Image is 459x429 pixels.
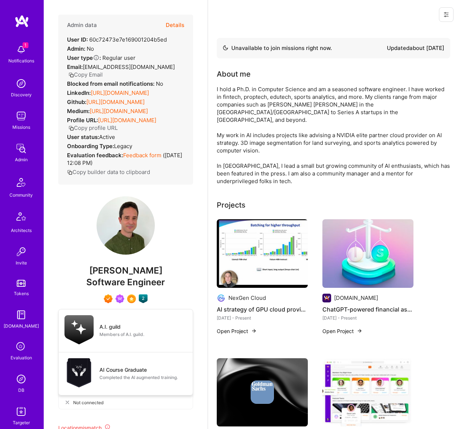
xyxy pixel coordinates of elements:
[16,259,27,267] div: Invite
[17,280,25,287] img: tokens
[67,45,94,53] div: No
[13,419,30,426] div: Targeter
[217,200,246,210] div: Projects
[217,219,308,288] img: AI strategy of GPU cloud provider
[90,108,148,115] a: [URL][DOMAIN_NAME]
[67,168,150,176] button: Copy builder data to clipboard
[322,327,362,335] button: Open Project
[99,323,121,331] div: A.I. guild
[251,328,257,334] img: arrow-right
[83,63,175,70] span: [EMAIL_ADDRESS][DOMAIN_NAME]
[322,358,413,427] img: A.Team
[223,44,332,53] div: Unavailable to join missions right now.
[12,123,30,131] div: Missions
[93,54,99,61] i: Help
[115,294,124,303] img: Been on Mission
[68,71,103,78] button: Copy Email
[15,156,28,163] div: Admin
[14,244,28,259] img: Invite
[127,294,136,303] img: SelectionTeam
[12,174,30,191] img: Community
[23,42,28,48] span: 1
[67,152,123,159] strong: Evaluation feedback:
[14,340,28,354] i: icon SelectionTeam
[104,294,113,303] img: Exceptional A.Teamer
[68,72,74,78] i: icon Copy
[322,305,413,314] h4: ChatGPT-powered financial assistant
[91,89,149,96] a: [URL][DOMAIN_NAME]
[8,57,34,65] div: Notifications
[4,322,39,330] div: [DOMAIN_NAME]
[217,305,308,314] h4: AI strategy of GPU cloud provider
[67,89,91,96] strong: LinkedIn:
[67,63,83,70] strong: Email:
[67,80,156,87] strong: Blocked from email notifications:
[14,141,28,156] img: admin teamwork
[11,354,32,362] div: Evaluation
[58,265,193,276] span: [PERSON_NAME]
[387,44,444,53] div: Updated about [DATE]
[11,91,32,98] div: Discovery
[67,36,88,43] strong: User ID:
[334,294,378,302] div: [DOMAIN_NAME]
[67,54,101,61] strong: User type :
[166,15,184,36] button: Details
[14,76,28,91] img: discovery
[357,328,362,334] img: arrow-right
[99,134,115,140] span: Active
[14,42,28,57] img: bell
[98,117,156,124] a: [URL][DOMAIN_NAME]
[67,45,85,52] strong: Admin:
[14,290,29,297] div: Tokens
[67,54,136,62] div: Regular user
[64,399,70,405] i: icon CloseGray
[114,143,132,150] span: legacy
[251,380,274,404] img: Company logo
[99,374,178,381] div: Completed the AI augmented training.
[322,219,413,288] img: ChatGPT-powered financial assistant
[64,358,94,387] img: AI Course Graduate
[67,80,163,88] div: No
[14,372,28,386] img: Admin Search
[73,399,103,406] span: Not connected
[217,314,308,322] div: [DATE] - Present
[14,308,28,322] img: guide book
[217,294,225,302] img: Company logo
[18,386,24,394] div: DB
[14,404,28,419] img: Skill Targeter
[97,196,155,255] img: User Avatar
[12,209,30,227] img: Architects
[99,366,147,374] div: AI Course Graduate
[86,277,165,287] span: Software Engineer
[228,294,266,302] div: NexGen Cloud
[67,151,184,167] div: ( [DATE] 12:08 PM )
[67,170,72,175] i: icon Copy
[67,108,90,115] strong: Medium:
[86,98,145,105] a: [URL][DOMAIN_NAME]
[223,45,228,51] img: Availability
[67,117,98,124] strong: Profile URL:
[68,124,118,132] button: Copy profile URL
[14,109,28,123] img: teamwork
[15,15,29,28] img: logo
[68,125,74,131] i: icon Copy
[322,314,413,322] div: [DATE] - Present
[9,191,33,199] div: Community
[99,331,144,338] div: Members of A.I. guild.
[67,98,86,105] strong: Github:
[67,36,167,43] div: 60c72473e7e169001204b5ed
[123,152,161,159] a: Feedback form
[11,227,32,234] div: Architects
[67,143,114,150] strong: Onboarding Type:
[217,69,251,80] div: About me
[217,85,450,185] div: I hold a Ph.D. in Computer Science and am a seasoned software engineer. I have worked in fintech,...
[217,358,308,427] img: cover
[217,327,257,335] button: Open Project
[322,294,331,302] img: Company logo
[64,315,94,344] img: A.I. guild
[67,22,97,28] h4: Admin data
[67,134,99,140] strong: User status:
